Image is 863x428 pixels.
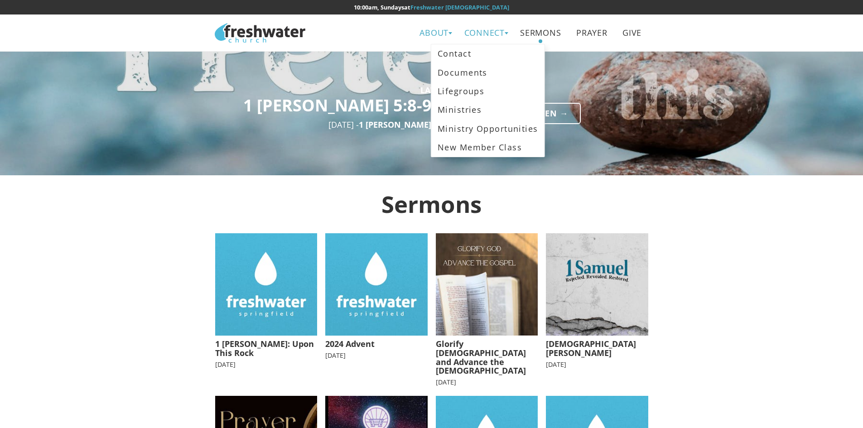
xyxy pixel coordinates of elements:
[458,23,511,43] a: Connect
[431,138,545,157] a: New Member Class
[436,340,538,375] h5: Glorify [DEMOGRAPHIC_DATA] and Advance the [DEMOGRAPHIC_DATA]
[215,96,498,115] h3: 1 [PERSON_NAME] 5:8-9 - [DATE]
[215,233,318,336] img: fc-default-1400.png
[546,233,648,336] img: 1-Samuel-square.jpg
[616,23,648,43] a: Give
[215,360,236,369] small: [DATE]
[570,23,614,43] a: Prayer
[431,101,545,119] a: Ministries
[325,233,428,360] a: 2024 Advent [DATE]
[354,3,404,11] time: 10:00am, Sundays
[546,233,648,369] a: [DEMOGRAPHIC_DATA][PERSON_NAME] [DATE]
[515,103,581,124] a: Listen →
[514,23,568,43] a: Sermons
[436,233,538,387] a: Glorify [DEMOGRAPHIC_DATA] and Advance the [DEMOGRAPHIC_DATA] [DATE]
[436,378,456,386] small: [DATE]
[546,360,566,369] small: [DATE]
[325,340,428,349] h5: 2024 Advent
[431,63,545,82] a: Documents
[325,351,346,360] small: [DATE]
[413,23,455,43] a: About
[410,3,509,11] a: Freshwater [DEMOGRAPHIC_DATA]
[215,340,318,358] h5: 1 [PERSON_NAME]: Upon This Rock
[431,82,545,101] a: Lifegroups
[215,233,318,369] a: 1 [PERSON_NAME]: Upon This Rock [DATE]
[215,4,648,10] h6: at
[431,120,545,138] a: Ministry Opportunities
[431,44,545,63] a: Contact
[546,340,648,358] h5: [DEMOGRAPHIC_DATA][PERSON_NAME]
[420,88,488,92] h5: Latest Message
[215,192,648,217] h2: Sermons
[325,233,428,336] img: fc-default-1400.png
[436,233,538,336] img: Glorify-God-Advance-the-Gospel-square.png
[215,119,498,143] p: [DATE] -
[215,23,305,43] img: Freshwater Church
[359,119,498,130] span: 1 [PERSON_NAME]: Upon This Rock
